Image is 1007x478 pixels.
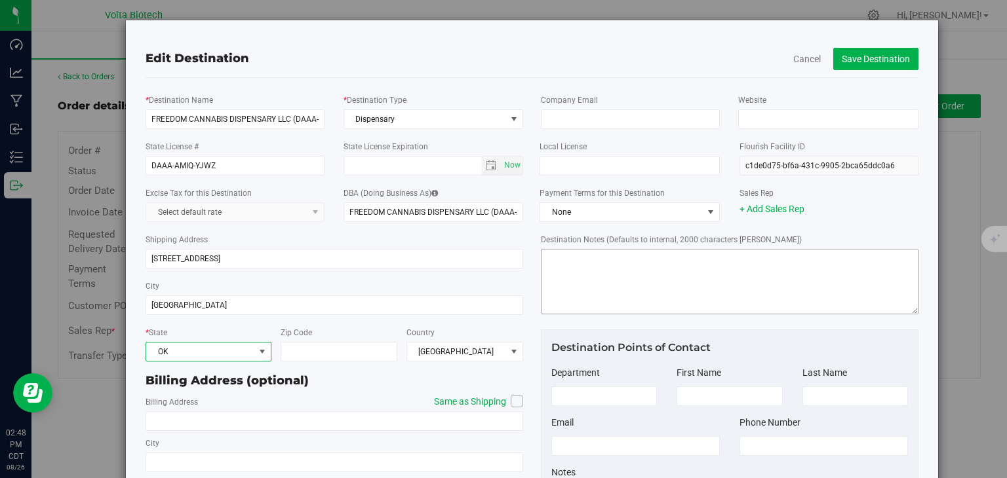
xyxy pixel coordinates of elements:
label: State [146,327,167,339]
i: DBA is the name that will appear in destination selectors and in grids. If left blank, it will be... [431,189,438,197]
span: select [506,110,523,128]
label: Company Email [541,94,598,106]
span: Dispensary [344,110,506,128]
span: Destination Points of Contact [551,341,711,354]
label: Excise Tax for this Destination [146,187,252,199]
label: City [146,280,159,292]
label: Sales Rep [740,187,774,199]
label: State License Expiration [344,141,428,153]
span: Email [551,417,574,428]
span: select [482,156,501,175]
label: Destination Notes (Defaults to internal, 2000 characters [PERSON_NAME]) [541,234,802,246]
label: Zip Code [281,327,312,339]
span: Department [551,367,600,378]
label: Same as Shipping [421,395,523,409]
iframe: Resource center [13,373,52,413]
label: Destination Name [146,94,213,106]
button: Save Destination [833,48,918,70]
span: Set Current date [502,156,524,175]
span: Notes [551,467,576,477]
label: Country [406,327,435,339]
label: Shipping Address [146,234,208,246]
label: Local License [540,141,587,153]
span: None [540,203,702,221]
label: Payment Terms for this Destination [540,187,719,199]
a: + Add Sales Rep [740,204,804,214]
span: Phone Number [740,417,800,428]
span: select [501,156,523,175]
label: Website [738,94,766,106]
span: OK [146,342,254,361]
span: [GEOGRAPHIC_DATA] [407,342,506,361]
label: Billing Address [146,396,198,408]
label: State License # [146,141,199,153]
label: Flourish Facility ID [740,141,805,153]
input: Format: (999) 999-9999 [740,436,908,456]
label: DBA (Doing Business As) [344,187,438,199]
span: Last Name [802,367,847,378]
label: Destination Type [344,94,406,106]
div: Edit Destination [146,50,918,67]
button: Cancel [793,52,821,65]
label: City [146,437,159,449]
span: First Name [677,367,721,378]
div: Billing Address (optional) [146,372,523,390]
